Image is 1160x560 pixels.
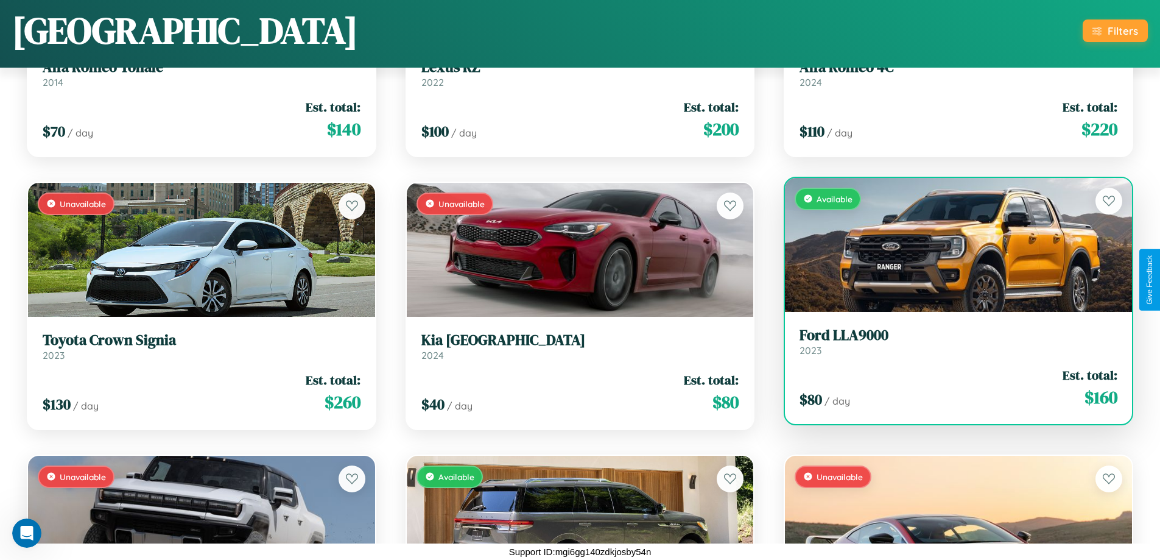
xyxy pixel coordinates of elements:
[421,331,739,349] h3: Kia [GEOGRAPHIC_DATA]
[817,472,863,482] span: Unavailable
[43,58,360,76] h3: Alfa Romeo Tonale
[421,58,739,88] a: Lexus RZ2022
[451,127,477,139] span: / day
[43,394,71,414] span: $ 130
[421,331,739,361] a: Kia [GEOGRAPHIC_DATA]2024
[800,344,821,356] span: 2023
[824,395,850,407] span: / day
[800,58,1117,76] h3: Alfa Romeo 4C
[1063,366,1117,384] span: Est. total:
[68,127,93,139] span: / day
[306,98,360,116] span: Est. total:
[800,327,1117,356] a: Ford LLA90002023
[421,121,449,141] span: $ 100
[438,199,485,209] span: Unavailable
[73,400,99,412] span: / day
[800,327,1117,344] h3: Ford LLA9000
[306,371,360,389] span: Est. total:
[60,199,106,209] span: Unavailable
[684,98,739,116] span: Est. total:
[421,394,445,414] span: $ 40
[327,117,360,141] span: $ 140
[1108,24,1138,37] div: Filters
[60,472,106,482] span: Unavailable
[827,127,852,139] span: / day
[43,349,65,361] span: 2023
[684,371,739,389] span: Est. total:
[447,400,473,412] span: / day
[12,5,358,55] h1: [GEOGRAPHIC_DATA]
[800,76,822,88] span: 2024
[438,472,474,482] span: Available
[43,76,63,88] span: 2014
[712,390,739,414] span: $ 80
[421,349,444,361] span: 2024
[1063,98,1117,116] span: Est. total:
[12,519,41,548] iframe: Intercom live chat
[817,194,852,204] span: Available
[1084,385,1117,409] span: $ 160
[43,331,360,361] a: Toyota Crown Signia2023
[800,389,822,409] span: $ 80
[43,58,360,88] a: Alfa Romeo Tonale2014
[1145,255,1154,305] div: Give Feedback
[509,544,652,560] p: Support ID: mgi6gg140zdkjosby54n
[800,58,1117,88] a: Alfa Romeo 4C2024
[43,121,65,141] span: $ 70
[800,121,824,141] span: $ 110
[1083,19,1148,42] button: Filters
[325,390,360,414] span: $ 260
[421,58,739,76] h3: Lexus RZ
[43,331,360,349] h3: Toyota Crown Signia
[1081,117,1117,141] span: $ 220
[421,76,444,88] span: 2022
[703,117,739,141] span: $ 200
